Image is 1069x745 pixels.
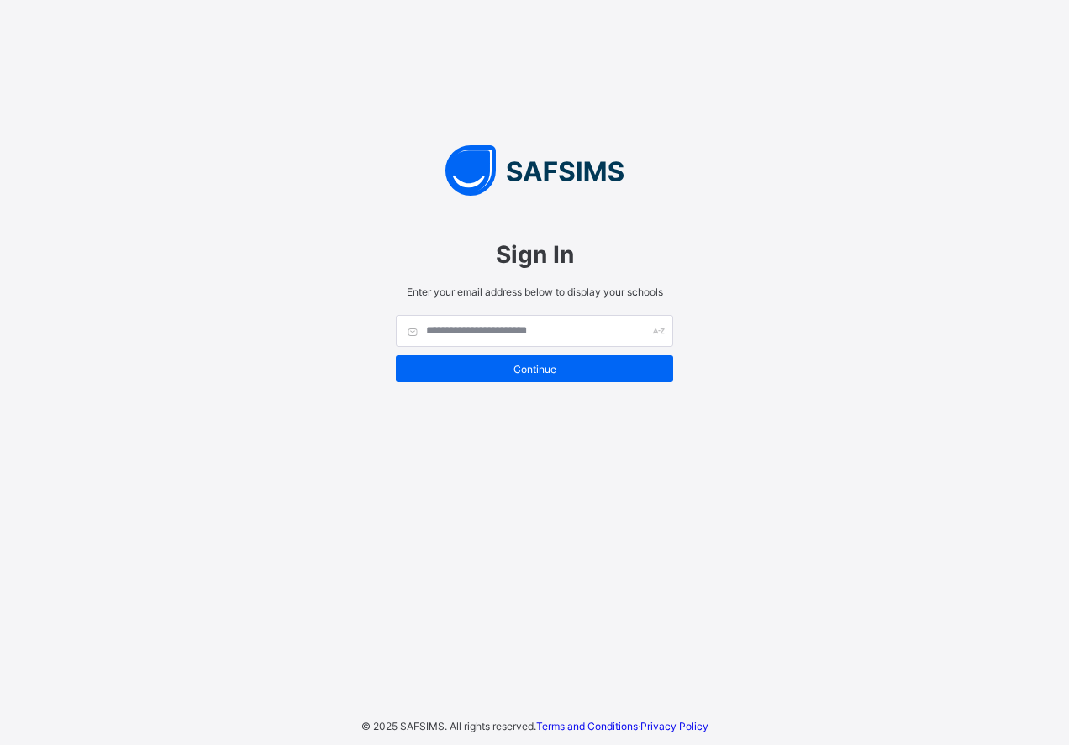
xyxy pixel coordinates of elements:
span: · [536,720,708,732]
span: Continue [408,363,661,375]
img: SAFSIMS Logo [379,145,690,196]
span: Enter your email address below to display your schools [396,286,673,298]
span: Sign In [396,240,673,269]
a: Privacy Policy [640,720,708,732]
span: © 2025 SAFSIMS. All rights reserved. [361,720,536,732]
a: Terms and Conditions [536,720,638,732]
